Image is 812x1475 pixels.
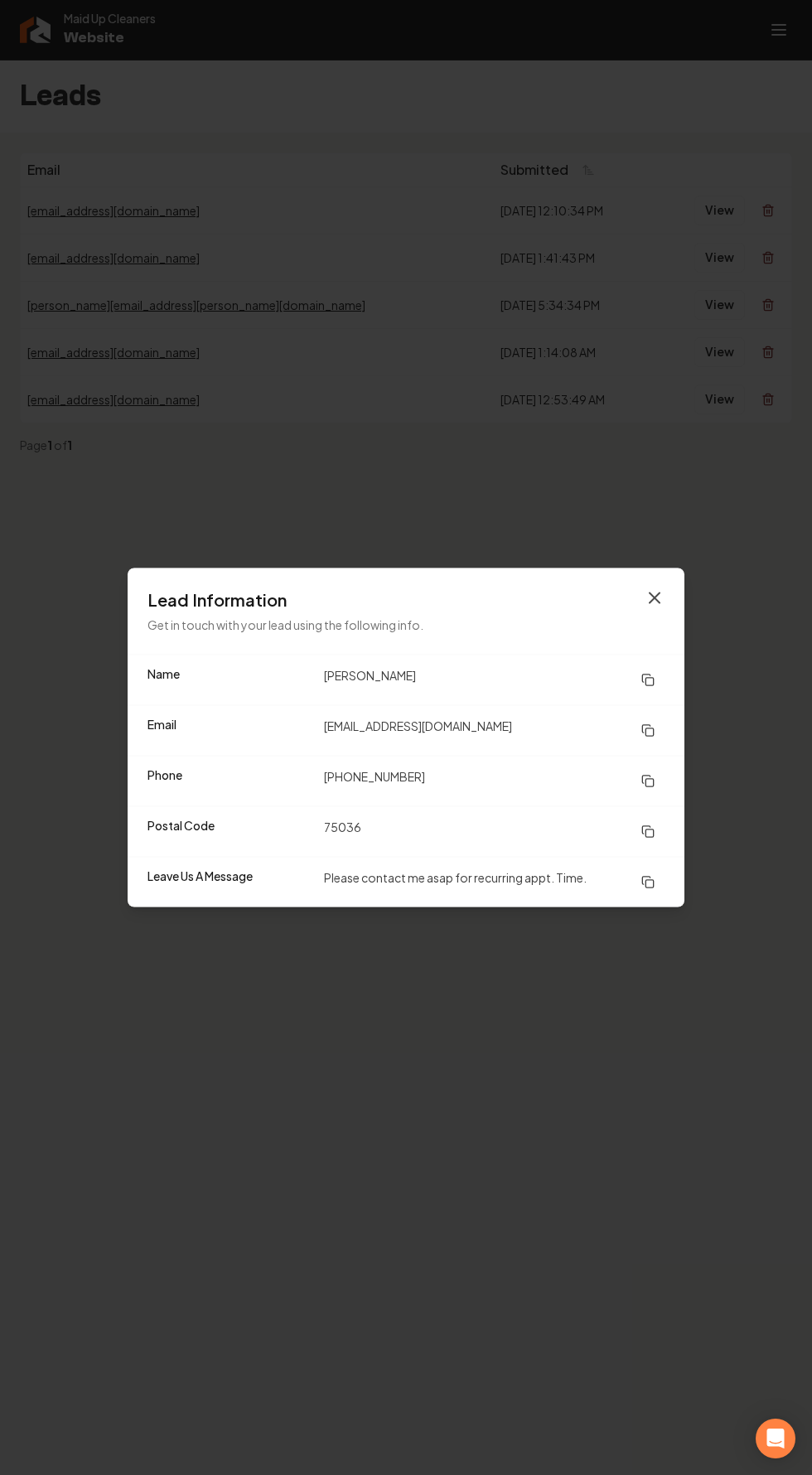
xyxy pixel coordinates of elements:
[324,665,665,695] dd: [PERSON_NAME]
[147,767,311,796] dt: Phone
[324,716,665,746] dd: [EMAIL_ADDRESS][DOMAIN_NAME]
[147,868,311,897] dt: Leave Us A Message
[147,817,311,847] dt: Postal Code
[147,716,311,746] dt: Email
[324,767,665,796] dd: [PHONE_NUMBER]
[324,817,665,847] dd: 75036
[147,665,311,695] dt: Name
[324,868,665,897] dd: Please contact me asap for recurring appt. Time.
[147,588,665,612] h3: Lead Information
[147,615,665,635] p: Get in touch with your lead using the following info.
